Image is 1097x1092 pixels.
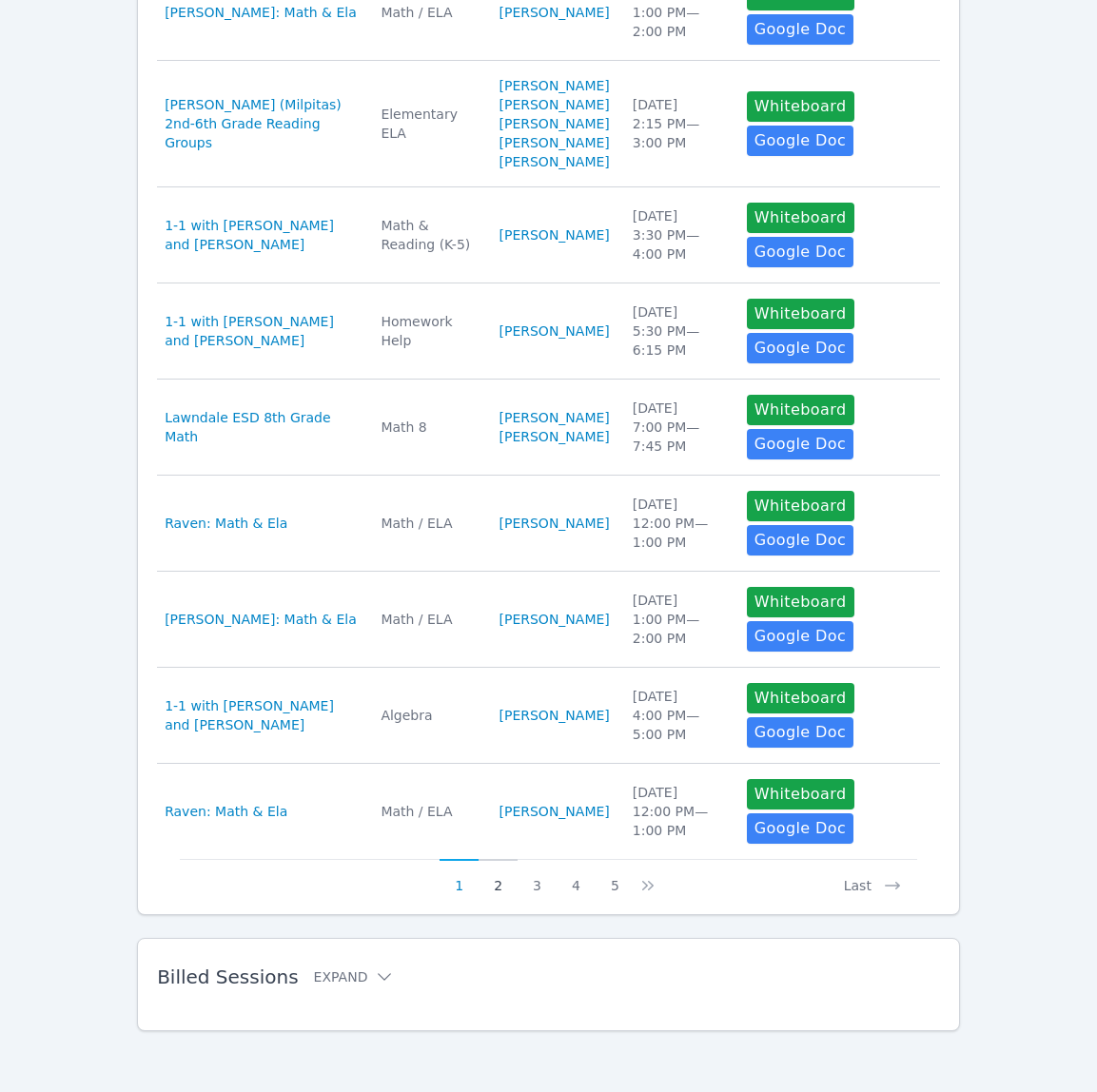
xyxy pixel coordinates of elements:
a: [PERSON_NAME] [500,95,610,114]
a: [PERSON_NAME] [500,610,610,629]
div: Algebra [381,706,476,725]
div: [DATE] 1:00 PM — 2:00 PM [633,591,724,648]
a: [PERSON_NAME] [500,802,610,821]
button: Whiteboard [747,587,854,617]
tr: Raven: Math & ElaMath / ELA[PERSON_NAME][DATE]12:00 PM—1:00 PMWhiteboardGoogle Doc [157,476,940,572]
button: Whiteboard [747,491,854,521]
a: [PERSON_NAME] [500,408,610,427]
tr: 1-1 with [PERSON_NAME] and [PERSON_NAME]Homework Help[PERSON_NAME][DATE]5:30 PM—6:15 PMWhiteboard... [157,283,940,380]
a: [PERSON_NAME] [500,514,610,533]
div: Homework Help [381,312,476,350]
button: Whiteboard [747,203,854,233]
div: [DATE] 3:30 PM — 4:00 PM [633,206,724,263]
a: [PERSON_NAME] [500,427,610,446]
button: Whiteboard [747,299,854,329]
button: 1 [440,859,479,895]
tr: 1-1 with [PERSON_NAME] and [PERSON_NAME]Math & Reading (K-5)[PERSON_NAME][DATE]3:30 PM—4:00 PMWhi... [157,187,940,283]
button: 4 [557,859,596,895]
div: Math & Reading (K-5) [381,216,476,254]
button: Last [829,859,917,895]
div: [DATE] 4:00 PM — 5:00 PM [633,687,724,744]
button: Whiteboard [747,395,854,425]
tr: 1-1 with [PERSON_NAME] and [PERSON_NAME]Algebra[PERSON_NAME][DATE]4:00 PM—5:00 PMWhiteboardGoogle... [157,668,940,764]
a: [PERSON_NAME] [500,133,610,152]
a: [PERSON_NAME]: Math & Ela [165,3,357,22]
a: [PERSON_NAME] [500,152,610,171]
button: 5 [596,859,635,895]
button: Whiteboard [747,779,854,809]
button: Whiteboard [747,683,854,713]
a: [PERSON_NAME] [500,76,610,95]
a: Raven: Math & Ela [165,514,287,533]
tr: Lawndale ESD 8th Grade MathMath 8[PERSON_NAME][PERSON_NAME][DATE]7:00 PM—7:45 PMWhiteboardGoogle Doc [157,380,940,476]
div: Math / ELA [381,3,476,22]
a: Raven: Math & Ela [165,802,287,821]
div: Math / ELA [381,802,476,821]
a: [PERSON_NAME] [500,225,610,244]
button: 2 [479,859,518,895]
a: 1-1 with [PERSON_NAME] and [PERSON_NAME] [165,312,358,350]
a: [PERSON_NAME] [500,706,610,725]
tr: [PERSON_NAME]: Math & ElaMath / ELA[PERSON_NAME][DATE]1:00 PM—2:00 PMWhiteboardGoogle Doc [157,572,940,668]
div: [DATE] 12:00 PM — 1:00 PM [633,495,724,552]
div: Math / ELA [381,610,476,629]
div: [DATE] 7:00 PM — 7:45 PM [633,399,724,456]
a: Google Doc [747,333,853,363]
div: Elementary ELA [381,105,476,143]
button: Expand [314,967,395,986]
div: Math / ELA [381,514,476,533]
a: Lawndale ESD 8th Grade Math [165,408,358,446]
a: Google Doc [747,813,853,844]
div: Math 8 [381,418,476,437]
a: Google Doc [747,717,853,748]
a: Google Doc [747,429,853,459]
a: Google Doc [747,237,853,267]
a: [PERSON_NAME]: Math & Ela [165,610,357,629]
button: 3 [518,859,557,895]
button: Whiteboard [747,91,854,122]
div: [DATE] 5:30 PM — 6:15 PM [633,302,724,360]
a: 1-1 with [PERSON_NAME] and [PERSON_NAME] [165,696,358,734]
a: Google Doc [747,126,853,156]
a: Google Doc [747,14,853,45]
a: [PERSON_NAME] (Milpitas) 2nd-6th Grade Reading Groups [165,95,358,152]
tr: [PERSON_NAME] (Milpitas) 2nd-6th Grade Reading GroupsElementary ELA[PERSON_NAME][PERSON_NAME][PER... [157,61,940,187]
a: Google Doc [747,525,853,556]
a: [PERSON_NAME] [500,322,610,341]
div: [DATE] 2:15 PM — 3:00 PM [633,95,724,152]
span: Billed Sessions [157,965,298,988]
tr: Raven: Math & ElaMath / ELA[PERSON_NAME][DATE]12:00 PM—1:00 PMWhiteboardGoogle Doc [157,764,940,859]
a: [PERSON_NAME] [500,114,610,133]
a: Google Doc [747,621,853,652]
a: 1-1 with [PERSON_NAME] and [PERSON_NAME] [165,216,358,254]
div: [DATE] 12:00 PM — 1:00 PM [633,783,724,840]
a: [PERSON_NAME] [500,3,610,22]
